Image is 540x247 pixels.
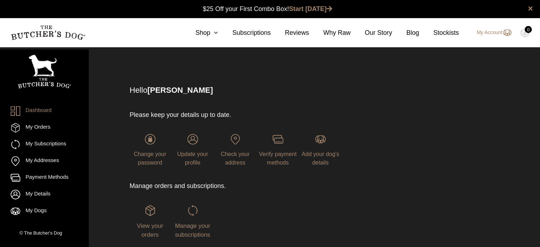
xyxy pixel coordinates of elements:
[315,134,326,145] img: login-TBD_Dog.png
[11,173,78,183] a: Payment Methods
[419,28,459,38] a: Stockists
[172,205,213,238] a: Manage your subscriptions
[177,151,208,166] span: Update your profile
[11,206,78,216] a: My Dogs
[175,222,210,238] span: Manage your subscriptions
[130,134,170,166] a: Change your password
[147,86,213,95] strong: [PERSON_NAME]
[309,28,351,38] a: Why Raw
[172,134,213,166] a: Update your profile
[130,181,355,191] p: Manage orders and subscriptions.
[130,110,355,120] p: Please keep your details up to date.
[273,134,283,145] img: login-TBD_Payments.png
[11,106,78,116] a: Dashboard
[301,151,339,166] span: Add your dog's details
[218,28,271,38] a: Subscriptions
[221,151,250,166] span: Check your address
[525,26,532,33] div: 0
[271,28,309,38] a: Reviews
[289,5,332,12] a: Start [DATE]
[470,28,512,37] a: My Account
[11,140,78,149] a: My Subscriptions
[300,134,341,166] a: Add your dog's details
[137,222,163,238] span: View your orders
[181,28,218,38] a: Shop
[18,55,71,88] img: TBD_Portrait_Logo_White.png
[351,28,392,38] a: Our Story
[145,205,156,216] img: login-TBD_Orders.png
[134,151,167,166] span: Change your password
[528,4,533,13] a: close
[187,205,198,216] img: login-TBD_Subscriptions.png
[11,190,78,199] a: My Details
[11,156,78,166] a: My Addresses
[520,28,529,38] img: TBD_Cart-Empty.png
[230,134,241,145] img: login-TBD_Address.png
[257,134,298,166] a: Verify payment methods
[130,205,170,238] a: View your orders
[187,134,198,145] img: login-TBD_Profile.png
[215,134,256,166] a: Check your address
[392,28,419,38] a: Blog
[130,84,482,96] p: Hello
[259,151,297,166] span: Verify payment methods
[11,123,78,133] a: My Orders
[145,134,156,145] img: login-TBD_Password.png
